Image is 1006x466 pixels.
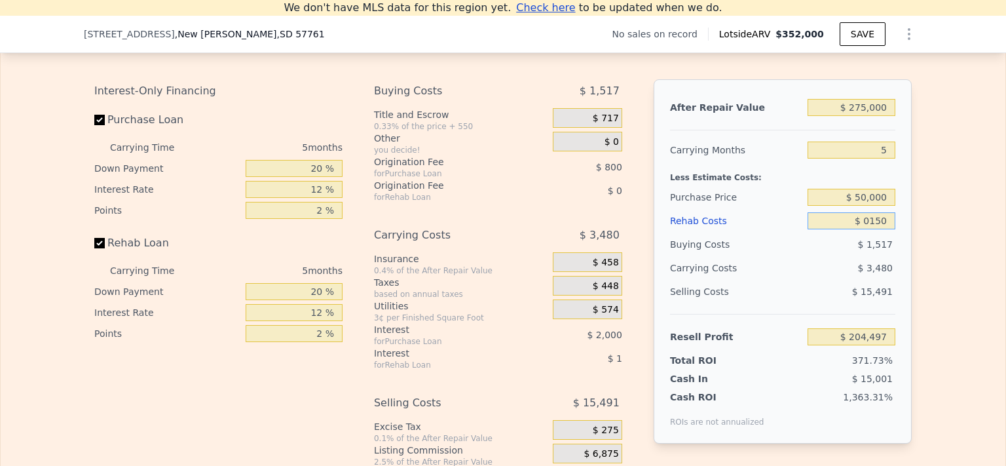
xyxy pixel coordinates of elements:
[94,200,240,221] div: Points
[843,392,893,402] span: 1,363.31%
[94,281,240,302] div: Down Payment
[670,325,802,349] div: Resell Profit
[580,79,620,103] span: $ 1,517
[374,145,548,155] div: you decide!
[175,28,325,41] span: , New [PERSON_NAME]
[587,330,622,340] span: $ 2,000
[596,162,622,172] span: $ 800
[374,252,548,265] div: Insurance
[670,391,764,404] div: Cash ROI
[374,300,548,313] div: Utilities
[200,137,343,158] div: 5 months
[852,374,893,384] span: $ 15,001
[94,323,240,344] div: Points
[374,132,548,145] div: Other
[110,137,195,158] div: Carrying Time
[110,260,195,281] div: Carrying Time
[374,108,548,121] div: Title and Escrow
[94,238,105,248] input: Rehab Loan
[374,223,520,247] div: Carrying Costs
[84,28,175,41] span: [STREET_ADDRESS]
[374,192,520,203] div: for Rehab Loan
[374,289,548,300] div: based on annual taxes
[605,136,619,148] span: $ 0
[374,313,548,323] div: 3¢ per Finished Square Foot
[593,425,619,437] span: $ 275
[670,404,764,427] div: ROIs are not annualized
[374,179,520,192] div: Origination Fee
[593,304,619,316] span: $ 574
[670,372,752,385] div: Cash In
[593,281,619,292] span: $ 448
[374,347,520,360] div: Interest
[670,280,802,303] div: Selling Costs
[670,354,752,367] div: Total ROI
[670,162,895,185] div: Less Estimate Costs:
[374,444,548,457] div: Listing Commission
[858,263,893,273] span: $ 3,480
[374,323,520,336] div: Interest
[608,185,622,196] span: $ 0
[374,168,520,179] div: for Purchase Loan
[277,29,325,39] span: , SD 57761
[593,257,619,269] span: $ 458
[608,353,622,364] span: $ 1
[374,265,548,276] div: 0.4% of the After Repair Value
[612,28,708,41] div: No sales on record
[94,302,240,323] div: Interest Rate
[94,179,240,200] div: Interest Rate
[852,286,893,297] span: $ 15,491
[374,336,520,347] div: for Purchase Loan
[896,21,922,47] button: Show Options
[775,29,824,39] span: $352,000
[374,433,548,444] div: 0.1% of the After Repair Value
[719,28,775,41] span: Lotside ARV
[670,233,802,256] div: Buying Costs
[374,420,548,433] div: Excise Tax
[94,231,240,255] label: Rehab Loan
[374,79,520,103] div: Buying Costs
[670,256,752,280] div: Carrying Costs
[94,158,240,179] div: Down Payment
[374,276,548,289] div: Taxes
[670,96,802,119] div: After Repair Value
[374,155,520,168] div: Origination Fee
[580,223,620,247] span: $ 3,480
[840,22,885,46] button: SAVE
[94,115,105,125] input: Purchase Loan
[94,79,343,103] div: Interest-Only Financing
[200,260,343,281] div: 5 months
[670,185,802,209] div: Purchase Price
[670,138,802,162] div: Carrying Months
[593,113,619,125] span: $ 717
[670,209,802,233] div: Rehab Costs
[852,355,893,366] span: 371.73%
[94,108,240,132] label: Purchase Loan
[374,391,520,415] div: Selling Costs
[374,121,548,132] div: 0.33% of the price + 550
[516,1,575,14] span: Check here
[858,239,893,250] span: $ 1,517
[374,360,520,370] div: for Rehab Loan
[573,391,620,415] span: $ 15,491
[584,448,618,460] span: $ 6,875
